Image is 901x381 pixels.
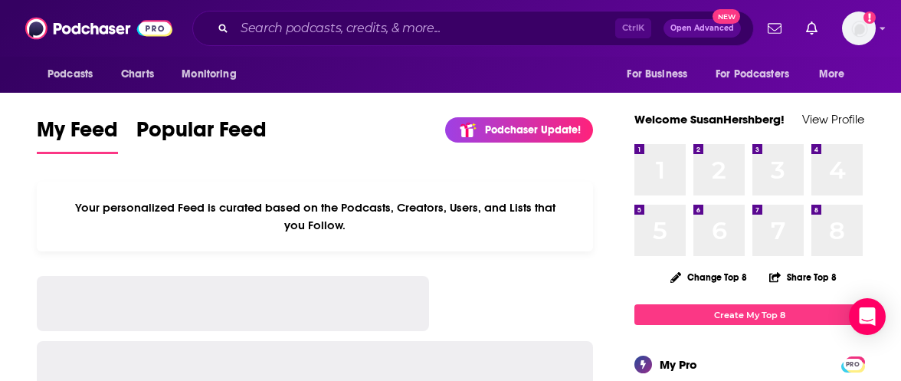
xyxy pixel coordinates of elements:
[485,123,581,136] p: Podchaser Update!
[111,60,163,89] a: Charts
[842,11,876,45] img: User Profile
[802,112,864,126] a: View Profile
[663,19,741,38] button: Open AdvancedNew
[48,64,93,85] span: Podcasts
[192,11,754,46] div: Search podcasts, credits, & more...
[844,358,862,370] a: PRO
[616,60,706,89] button: open menu
[863,11,876,24] svg: Add a profile image
[842,11,876,45] span: Logged in as SusanHershberg
[634,112,785,126] a: Welcome SusanHershberg!
[182,64,236,85] span: Monitoring
[121,64,154,85] span: Charts
[819,64,845,85] span: More
[768,262,837,292] button: Share Top 8
[808,60,864,89] button: open menu
[234,16,615,41] input: Search podcasts, credits, & more...
[171,60,256,89] button: open menu
[136,117,267,152] span: Popular Feed
[627,64,687,85] span: For Business
[800,15,824,41] a: Show notifications dropdown
[634,304,864,325] a: Create My Top 8
[661,268,756,287] button: Change Top 8
[716,64,789,85] span: For Podcasters
[762,15,788,41] a: Show notifications dropdown
[615,18,651,38] span: Ctrl K
[842,11,876,45] button: Show profile menu
[670,25,734,32] span: Open Advanced
[37,117,118,152] span: My Feed
[37,60,113,89] button: open menu
[706,60,811,89] button: open menu
[37,182,593,251] div: Your personalized Feed is curated based on the Podcasts, Creators, Users, and Lists that you Follow.
[136,117,267,154] a: Popular Feed
[844,359,862,370] span: PRO
[37,117,118,154] a: My Feed
[713,9,740,24] span: New
[660,357,697,372] div: My Pro
[25,14,172,43] img: Podchaser - Follow, Share and Rate Podcasts
[849,298,886,335] div: Open Intercom Messenger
